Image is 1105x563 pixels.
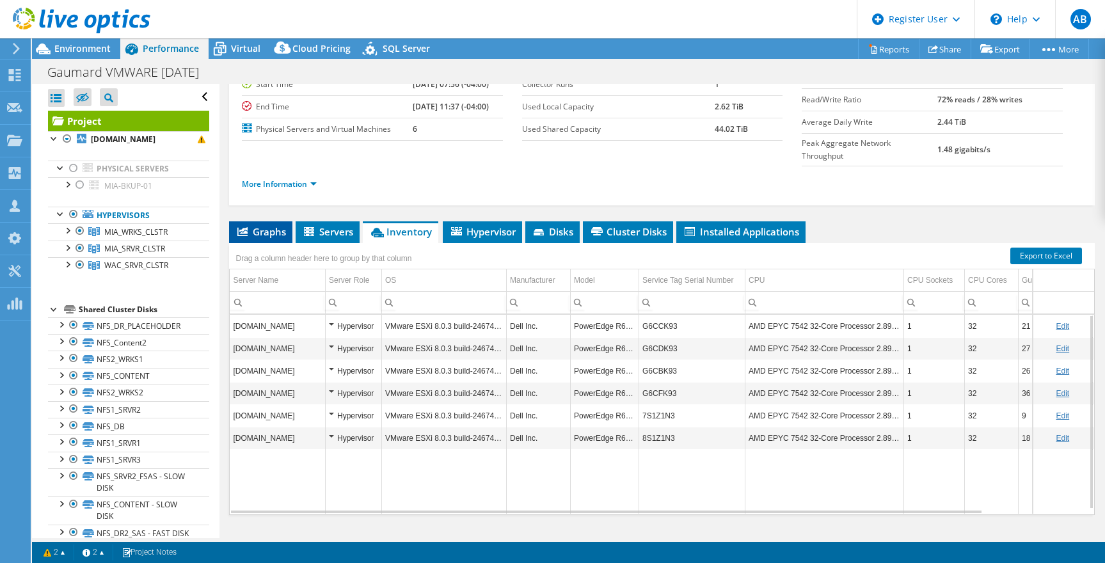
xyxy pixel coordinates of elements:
[968,273,1007,288] div: CPU Cores
[48,257,209,274] a: WAC_SRVR_CLSTR
[570,427,639,449] td: Column Model, Value PowerEdge R6515
[48,241,209,257] a: MIA_SRVR_CLSTR
[325,337,381,360] td: Column Server Role, Value Hypervisor
[113,544,186,560] a: Project Notes
[715,79,719,90] b: 1
[903,427,964,449] td: Column CPU Sockets, Value 1
[1010,248,1082,264] a: Export to Excel
[745,337,903,360] td: Column CPU, Value AMD EPYC 7542 32-Core Processor 2.89 GHz
[104,180,152,191] span: MIA-BKUP-01
[48,351,209,367] a: NFS2_WRKS1
[570,337,639,360] td: Column Model, Value PowerEdge R6515
[302,225,353,238] span: Servers
[91,134,155,145] b: [DOMAIN_NAME]
[104,226,168,237] span: MIA_WRKS_CLSTR
[522,100,715,113] label: Used Local Capacity
[570,291,639,313] td: Column Model, Filter cell
[381,404,506,427] td: Column OS, Value VMware ESXi 8.0.3 build-24674464
[506,382,570,404] td: Column Manufacturer, Value Dell Inc.
[642,273,734,288] div: Service Tag Serial Number
[639,315,745,337] td: Column Service Tag Serial Number, Value G6CCK93
[1018,315,1092,337] td: Column Guest VM Count, Value 21
[903,291,964,313] td: Column CPU Sockets, Filter cell
[1018,291,1092,313] td: Column Guest VM Count, Filter cell
[570,315,639,337] td: Column Model, Value PowerEdge R6515
[231,42,260,54] span: Virtual
[745,269,903,292] td: CPU Column
[242,123,412,136] label: Physical Servers and Virtual Machines
[715,101,743,112] b: 2.62 TiB
[639,269,745,292] td: Service Tag Serial Number Column
[745,382,903,404] td: Column CPU, Value AMD EPYC 7542 32-Core Processor 2.89 GHz
[1022,273,1079,288] div: Guest VM Count
[48,207,209,223] a: Hypervisors
[381,315,506,337] td: Column OS, Value VMware ESXi 8.0.3 build-24674464
[325,382,381,404] td: Column Server Role, Value Hypervisor
[903,315,964,337] td: Column CPU Sockets, Value 1
[242,78,412,91] label: Start Time
[48,223,209,240] a: MIA_WRKS_CLSTR
[48,161,209,177] a: Physical Servers
[325,315,381,337] td: Column Server Role, Value Hypervisor
[570,360,639,382] td: Column Model, Value PowerEdge R6515
[964,269,1018,292] td: CPU Cores Column
[570,382,639,404] td: Column Model, Value PowerEdge R6515
[413,79,489,90] b: [DATE] 07:56 (-04:00)
[35,544,74,560] a: 2
[449,225,516,238] span: Hypervisor
[42,65,219,79] h1: Gaumard VMWARE [DATE]
[570,269,639,292] td: Model Column
[381,360,506,382] td: Column OS, Value VMware ESXi 8.0.3 build-24674464
[48,452,209,468] a: NFS1_SRVR3
[506,315,570,337] td: Column Manufacturer, Value Dell Inc.
[230,337,325,360] td: Column Server Name, Value mia-esxi-04.gaumard.com
[48,131,209,148] a: [DOMAIN_NAME]
[639,291,745,313] td: Column Service Tag Serial Number, Filter cell
[506,427,570,449] td: Column Manufacturer, Value Dell Inc.
[143,42,199,54] span: Performance
[506,269,570,292] td: Manufacturer Column
[1018,427,1092,449] td: Column Guest VM Count, Value 18
[48,496,209,525] a: NFS_CONTENT - SLOW DISK
[232,250,415,267] div: Drag a column header here to group by that column
[964,337,1018,360] td: Column CPU Cores, Value 32
[385,273,396,288] div: OS
[413,123,417,134] b: 6
[329,386,378,401] div: Hypervisor
[1029,39,1089,59] a: More
[506,360,570,382] td: Column Manufacturer, Value Dell Inc.
[242,100,412,113] label: End Time
[964,315,1018,337] td: Column CPU Cores, Value 32
[104,243,165,254] span: MIA_SRVR_CLSTR
[48,111,209,131] a: Project
[802,116,937,129] label: Average Daily Write
[381,427,506,449] td: Column OS, Value VMware ESXi 8.0.3 build-24674464
[230,315,325,337] td: Column Server Name, Value mia-esxi-05.gaumard.com
[329,431,378,446] div: Hypervisor
[325,291,381,313] td: Column Server Role, Filter cell
[381,291,506,313] td: Column OS, Filter cell
[48,385,209,401] a: NFS2_WRKS2
[381,269,506,292] td: OS Column
[329,341,378,356] div: Hypervisor
[937,116,966,127] b: 2.44 TiB
[233,273,278,288] div: Server Name
[858,39,919,59] a: Reports
[413,101,489,112] b: [DATE] 11:37 (-04:00)
[48,368,209,385] a: NFS_CONTENT
[381,382,506,404] td: Column OS, Value VMware ESXi 8.0.3 build-24674464
[48,418,209,434] a: NFS_DB
[48,434,209,451] a: NFS1_SRVR1
[369,225,432,238] span: Inventory
[230,427,325,449] td: Column Server Name, Value wac-esxi-01.gaumard.com
[1018,337,1092,360] td: Column Guest VM Count, Value 27
[745,291,903,313] td: Column CPU, Filter cell
[903,404,964,427] td: Column CPU Sockets, Value 1
[54,42,111,54] span: Environment
[964,291,1018,313] td: Column CPU Cores, Filter cell
[325,360,381,382] td: Column Server Role, Value Hypervisor
[990,13,1002,25] svg: \n
[1070,9,1091,29] span: AB
[522,123,715,136] label: Used Shared Capacity
[964,404,1018,427] td: Column CPU Cores, Value 32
